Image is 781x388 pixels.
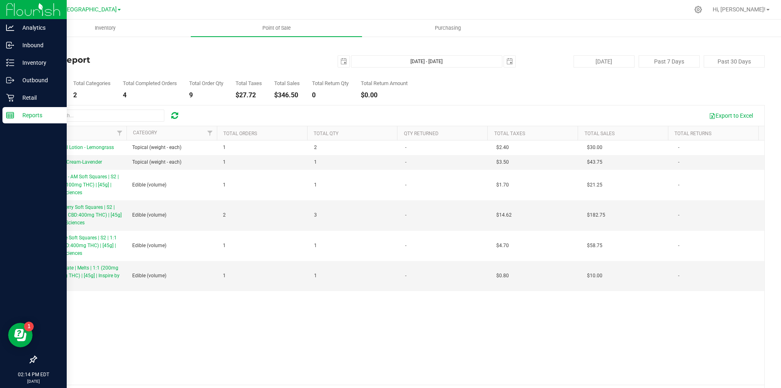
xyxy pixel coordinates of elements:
[73,92,111,99] div: 2
[362,20,533,37] a: Purchasing
[405,272,406,280] span: -
[223,144,226,151] span: 1
[404,131,438,136] a: Qty Returned
[223,211,226,219] span: 2
[587,211,605,219] span: $182.75
[223,158,226,166] span: 1
[678,144,679,151] span: -
[14,40,63,50] p: Inbound
[274,81,300,86] div: Total Sales
[678,272,679,280] span: -
[251,24,302,32] span: Point of Sale
[405,158,406,166] span: -
[191,20,362,37] a: Point of Sale
[6,76,14,84] inline-svg: Outbound
[42,110,164,122] input: Search...
[189,81,223,86] div: Total Order Qty
[314,181,317,189] span: 1
[189,92,223,99] div: 9
[678,242,679,250] span: -
[314,158,317,166] span: 1
[41,174,119,195] span: Citrus Burst - AM Soft Squares | S2 | 10mg CBD:100mg THC) | [45g] | Botanical Sciences
[587,144,602,151] span: $30.00
[4,371,63,378] p: 02:14 PM EDT
[132,158,181,166] span: Topical (weight - each)
[132,211,166,219] span: Edible (volume)
[704,55,765,68] button: Past 30 Days
[405,181,406,189] span: -
[8,323,33,347] iframe: Resource center
[41,159,102,165] span: 1:1 Topical Cream-Lavender
[133,130,157,136] a: Category
[587,272,602,280] span: $10.00
[132,181,166,189] span: Edible (volume)
[424,24,472,32] span: Purchasing
[132,144,181,151] span: Topical (weight - each)
[84,24,127,32] span: Inventory
[587,158,602,166] span: $43.75
[587,242,602,250] span: $58.75
[504,56,515,67] span: select
[314,144,317,151] span: 2
[223,272,226,280] span: 1
[496,144,509,151] span: $2.40
[73,81,111,86] div: Total Categories
[496,272,509,280] span: $0.80
[678,211,679,219] span: -
[132,272,166,280] span: Edible (volume)
[496,181,509,189] span: $1.70
[4,378,63,384] p: [DATE]
[41,235,117,256] span: Green Apple Soft Squares | S2 | 1:1 (400mg CBD:400mg THC) | [45g] | Botanical Sciences
[574,55,635,68] button: [DATE]
[6,111,14,119] inline-svg: Reports
[6,59,14,67] inline-svg: Inventory
[496,211,512,219] span: $14.62
[713,6,766,13] span: Hi, [PERSON_NAME]!
[14,58,63,68] p: Inventory
[494,131,525,136] a: Total Taxes
[496,158,509,166] span: $3.50
[6,24,14,32] inline-svg: Analytics
[678,158,679,166] span: -
[123,92,177,99] div: 4
[693,6,703,13] div: Manage settings
[312,81,349,86] div: Total Return Qty
[314,211,317,219] span: 3
[6,41,14,49] inline-svg: Inbound
[496,242,509,250] span: $4.70
[14,75,63,85] p: Outbound
[236,81,262,86] div: Total Taxes
[6,94,14,102] inline-svg: Retail
[14,93,63,103] p: Retail
[704,109,758,123] button: Export to Excel
[223,131,257,136] a: Total Orders
[223,181,226,189] span: 1
[314,242,317,250] span: 1
[14,23,63,33] p: Analytics
[314,272,317,280] span: 1
[405,211,406,219] span: -
[587,181,602,189] span: $21.25
[585,131,615,136] a: Total Sales
[361,92,408,99] div: $0.00
[274,92,300,99] div: $346.50
[113,126,127,140] a: Filter
[20,20,191,37] a: Inventory
[405,242,406,250] span: -
[24,322,34,331] iframe: Resource center unread badge
[314,131,338,136] a: Total Qty
[132,242,166,250] span: Edible (volume)
[41,265,120,286] span: Milk Chocolate | Melts | 1:1 (200mg CBD:200mg THC) | [45g] | Inspire by Montel
[41,204,122,226] span: Blue Raspberry Soft Squares | S2 | 1:4 (100mg CBD:400mg THC) | [45g] | Botanical Sciences
[361,81,408,86] div: Total Return Amount
[678,181,679,189] span: -
[203,126,217,140] a: Filter
[405,144,406,151] span: -
[338,56,349,67] span: select
[312,92,349,99] div: 0
[45,6,117,13] span: GA2 - [GEOGRAPHIC_DATA]
[123,81,177,86] div: Total Completed Orders
[674,131,711,136] a: Total Returns
[41,145,114,150] span: 20:1 Topical Lotion - Lemongrass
